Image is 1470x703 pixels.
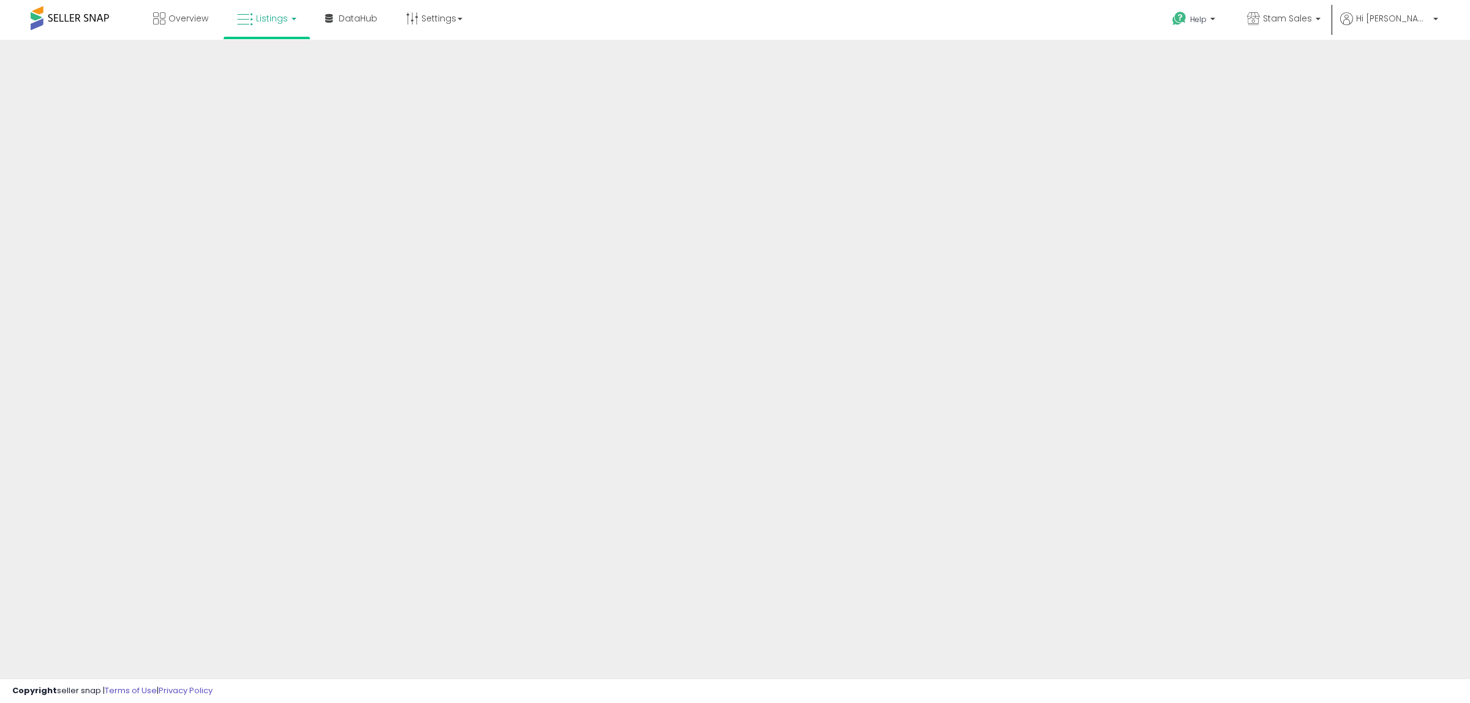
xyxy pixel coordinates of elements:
[1340,12,1438,40] a: Hi [PERSON_NAME]
[1172,11,1187,26] i: Get Help
[168,12,208,24] span: Overview
[1163,2,1227,40] a: Help
[256,12,288,24] span: Listings
[1263,12,1312,24] span: Stam Sales
[339,12,377,24] span: DataHub
[1356,12,1430,24] span: Hi [PERSON_NAME]
[1190,14,1207,24] span: Help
